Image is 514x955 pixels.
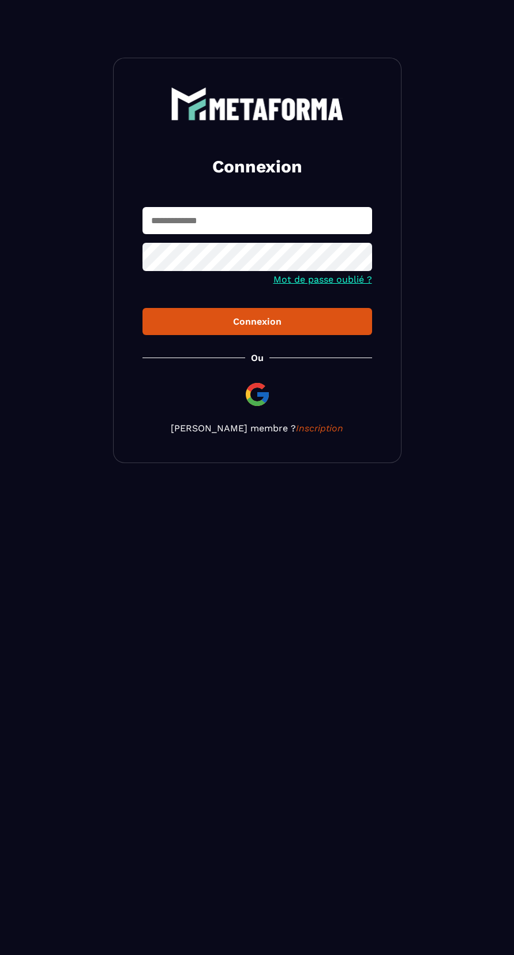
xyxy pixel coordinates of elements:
[156,155,358,178] h2: Connexion
[251,352,264,363] p: Ou
[171,87,344,121] img: logo
[152,316,363,327] div: Connexion
[273,274,372,285] a: Mot de passe oublié ?
[296,423,343,434] a: Inscription
[243,381,271,408] img: google
[142,308,372,335] button: Connexion
[142,423,372,434] p: [PERSON_NAME] membre ?
[142,87,372,121] a: logo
